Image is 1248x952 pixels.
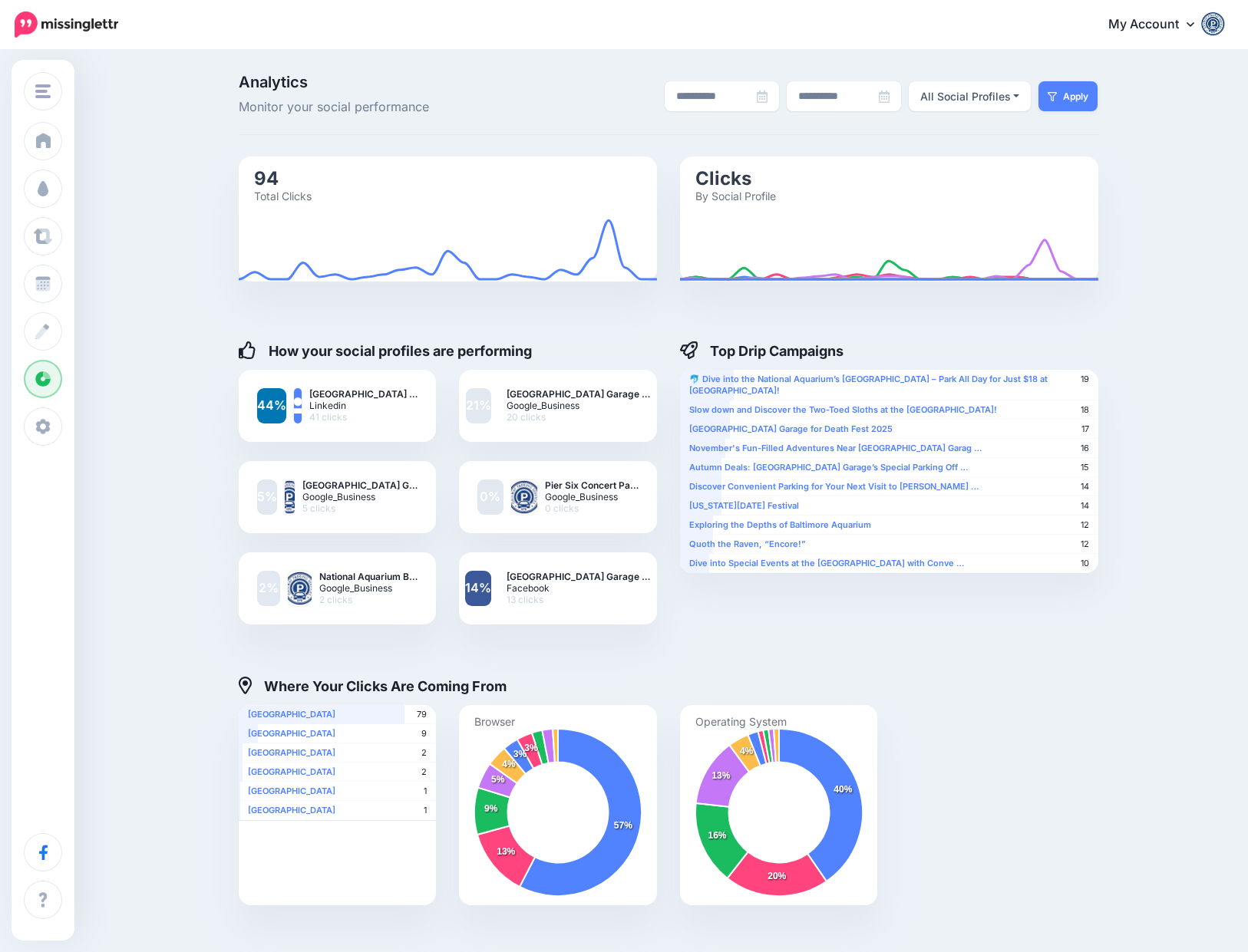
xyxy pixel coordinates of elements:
[248,709,335,720] b: [GEOGRAPHIC_DATA]
[1093,6,1225,44] a: My Account
[695,166,751,189] text: Clicks
[254,189,312,202] text: Total Clicks
[1081,539,1089,550] span: 12
[507,400,650,411] span: Google_Business
[689,374,1048,396] b: 🐬 Dive into the National Aquarium’s [GEOGRAPHIC_DATA] – Park All Day for Just $18 at [GEOGRAPHIC_...
[1081,481,1089,492] span: 14
[239,74,510,90] span: Analytics
[1081,500,1089,512] span: 14
[1038,81,1098,111] button: Apply
[1081,404,1089,416] span: 18
[288,571,312,606] img: ALV-UjXOluAk4fYSSlJP_AbVcCzRfpnLnQV1faCHsF25vxM5AdE1m859B0i-KATrvW4okxMoF8LEyXfn0XX1pRp8V6V5Moxly...
[689,558,965,568] b: Dive into Special Events at the [GEOGRAPHIC_DATA] with Conve …
[507,582,650,594] span: Facebook
[15,12,118,38] img: Missinglettr
[239,97,510,117] span: Monitor your social performance
[507,594,650,605] span: 13 clicks
[1081,558,1089,569] span: 10
[424,805,427,816] span: 1
[302,491,418,502] span: Google_Business
[319,571,418,582] b: National Aquarium B…
[239,677,507,695] h4: Where Your Clicks Are Coming From
[695,189,776,202] text: By Social Profile
[302,502,418,514] span: 5 clicks
[465,571,491,606] a: 14%
[511,479,537,515] img: ALV-UjXOluAk4fYSSlJP_AbVcCzRfpnLnQV1faCHsF25vxM5AdE1m859B0i-KATrvW4okxMoF8LEyXfn0XX1pRp8V6V5Moxly...
[689,539,806,549] b: Quoth the Raven, “Encore!”
[1081,462,1089,473] span: 15
[689,500,799,511] b: [US_STATE][DATE] Festival
[909,81,1032,111] button: All Social Profiles
[920,87,1011,106] div: All Social Profiles
[294,388,302,423] img: user_default_image.png
[689,443,982,453] b: November's Fun-Filled Adventures Near [GEOGRAPHIC_DATA] Garag …
[319,594,418,605] span: 2 clicks
[257,571,281,606] a: 2%
[421,747,427,759] span: 2
[309,400,418,411] span: Linkedin
[254,166,279,189] text: 94
[689,462,969,473] b: Autumn Deals: [GEOGRAPHIC_DATA] Garage’s Special Parking Off …
[302,479,418,491] b: [GEOGRAPHIC_DATA] G…
[466,388,491,423] a: 21%
[689,519,871,530] b: Exploring the Depths of Baltimore Aquarium
[285,479,295,515] img: ALV-UjXOluAk4fYSSlJP_AbVcCzRfpnLnQV1faCHsF25vxM5AdE1m859B0i-KATrvW4okxMoF8LEyXfn0XX1pRp8V6V5Moxly...
[695,714,787,728] text: Operating System
[474,714,515,727] text: Browser
[248,728,335,739] b: [GEOGRAPHIC_DATA]
[248,766,335,777] b: [GEOGRAPHIC_DATA]
[248,805,335,815] b: [GEOGRAPHIC_DATA]
[545,479,639,491] b: Pier Six Concert Pa…
[248,786,335,796] b: [GEOGRAPHIC_DATA]
[257,479,277,515] a: 5%
[689,423,893,434] b: [GEOGRAPHIC_DATA] Garage for Death Fest 2025
[257,388,286,423] a: 44%
[545,491,639,502] span: Google_Business
[421,766,427,778] span: 2
[35,84,51,98] img: menu.png
[507,411,650,423] span: 20 clicks
[1081,443,1089,454] span: 16
[424,786,427,797] span: 1
[1081,519,1089,531] span: 12
[239,341,533,360] h4: How your social profiles are performing
[680,341,844,360] h4: Top Drip Campaigns
[319,582,418,594] span: Google_Business
[309,411,418,423] span: 41 clicks
[417,709,427,720] span: 79
[421,728,427,740] span: 9
[507,388,650,400] b: [GEOGRAPHIC_DATA] Garage …
[477,479,503,515] a: 0%
[248,747,335,758] b: [GEOGRAPHIC_DATA]
[309,388,418,400] b: [GEOGRAPHIC_DATA] …
[1081,423,1089,435] span: 17
[545,502,639,514] span: 0 clicks
[1081,374,1089,385] span: 19
[507,571,650,582] b: [GEOGRAPHIC_DATA] Garage …
[689,404,997,415] b: Slow down and Discover the Two-Toed Sloths at the [GEOGRAPHIC_DATA]!
[689,481,979,492] b: Discover Convenient Parking for Your Next Visit to [PERSON_NAME] …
